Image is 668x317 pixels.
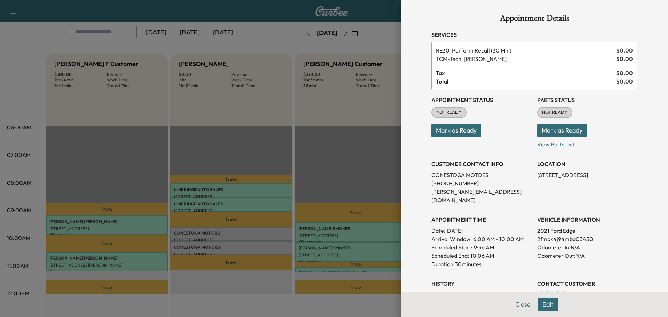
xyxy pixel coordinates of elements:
p: [PERSON_NAME][EMAIL_ADDRESS][DOMAIN_NAME] [431,188,532,204]
button: Close [511,298,535,311]
h3: History [431,279,532,288]
p: Scheduled End: [431,252,469,260]
h3: LOCATION [537,160,637,168]
p: Arrival Window: [431,235,532,243]
p: View Parts List [537,137,637,149]
p: 2021 Ford Edge [537,227,637,235]
span: $ 0.00 [616,46,633,55]
span: NOT READY [432,109,466,116]
h3: CUSTOMER CONTACT INFO [431,160,532,168]
h3: Parts Status [537,96,637,104]
span: 6:00 AM - 10:00 AM [473,235,524,243]
span: Total [436,77,616,86]
p: [STREET_ADDRESS] [537,171,637,179]
span: $ 0.00 [616,55,633,63]
span: NOT READY [538,109,572,116]
p: 2fmpk4j94mba03450 [537,235,637,243]
h3: Services [431,31,637,39]
span: $ 0.00 [616,77,633,86]
p: CONESTOGA MOTORS [431,171,532,179]
h3: APPOINTMENT TIME [431,215,532,224]
p: 9:36 AM [474,243,494,252]
h3: CONTACT CUSTOMER [537,279,637,288]
p: Odometer In: N/A [537,243,637,252]
p: 10:06 AM [470,252,494,260]
p: Odometer Out: N/A [537,252,637,260]
button: Mark as Ready [537,124,587,137]
button: Mark as Ready [431,124,481,137]
p: Date: [DATE] [431,227,532,235]
button: Edit [538,298,558,311]
p: Duration: 30 minutes [431,260,532,268]
p: Scheduled Start: [431,243,472,252]
span: $ 0.00 [616,69,633,77]
span: Perform Recall (30 Min) [436,46,613,55]
h1: Appointment Details [431,14,637,25]
h3: Appointment Status [431,96,532,104]
p: Created By : [PERSON_NAME] [431,291,532,299]
span: Tax [436,69,616,77]
h3: VEHICLE INFORMATION [537,215,637,224]
span: Tech: Colton M [436,55,613,63]
p: [PHONE_NUMBER] [431,179,532,188]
